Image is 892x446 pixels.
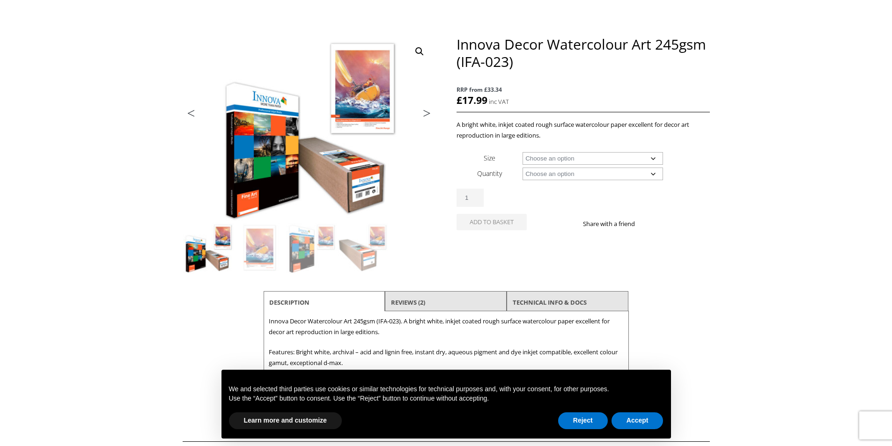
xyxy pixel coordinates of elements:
button: Add to basket [457,214,527,230]
img: Innova Decor Watercolour Art 245gsm (IFA-023) - Image 4 [338,223,388,273]
img: Innova Decor Watercolour Art 245gsm (IFA-023) - Image 3 [286,223,337,273]
img: Innova Decor Watercolour Art 245gsm (IFA-023) - Image 2 [235,223,285,273]
label: Size [484,154,495,162]
img: twitter sharing button [657,220,665,227]
input: Product quantity [457,189,484,207]
img: email sharing button [669,220,676,227]
p: A bright white, inkjet coated rough surface watercolour paper excellent for decor art reproductio... [457,119,709,141]
button: Reject [558,412,608,429]
a: Description [269,294,310,311]
a: TECHNICAL INFO & DOCS [513,294,587,311]
label: Quantity [477,169,502,178]
h1: Innova Decor Watercolour Art 245gsm (IFA-023) [457,36,709,70]
a: View full-screen image gallery [411,43,428,60]
p: Features: Bright white, archival – acid and lignin free, instant dry, aqueous pigment and dye ink... [269,347,624,368]
span: RRP from £33.34 [457,84,709,95]
h2: Related products [183,426,710,442]
p: Share with a friend [583,219,646,229]
p: Innova Decor Watercolour Art 245gsm (IFA-023). A bright white, inkjet coated rough surface waterc... [269,316,624,337]
img: facebook sharing button [646,220,654,227]
p: Use the “Accept” button to consent. Use the “Reject” button to continue without accepting. [229,394,663,403]
bdi: 17.99 [457,94,487,107]
button: Learn more and customize [229,412,342,429]
button: Accept [612,412,663,429]
a: Reviews (2) [391,294,425,311]
img: Innova Decor Watercolour Art 245gsm (IFA-023) [183,223,234,273]
span: £ [457,94,462,107]
p: We and selected third parties use cookies or similar technologies for technical purposes and, wit... [229,385,663,394]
